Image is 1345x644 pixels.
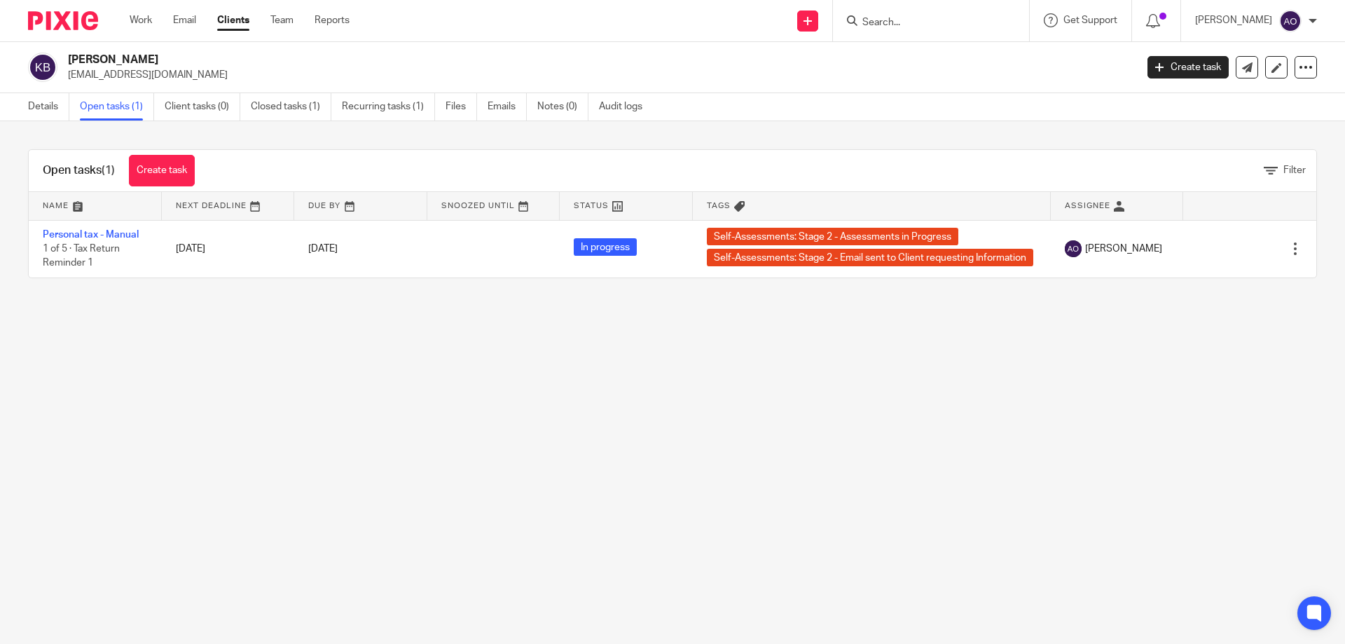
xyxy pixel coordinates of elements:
[1147,56,1229,78] a: Create task
[707,228,958,245] span: Self-Assessments: Stage 2 - Assessments in Progress
[574,202,609,210] span: Status
[28,11,98,30] img: Pixie
[599,93,653,121] a: Audit logs
[251,93,331,121] a: Closed tasks (1)
[270,13,294,27] a: Team
[43,244,120,268] span: 1 of 5 · Tax Return Reminder 1
[574,238,637,256] span: In progress
[162,220,295,278] td: [DATE]
[68,68,1126,82] p: [EMAIL_ADDRESS][DOMAIN_NAME]
[315,13,350,27] a: Reports
[217,13,249,27] a: Clients
[446,93,477,121] a: Files
[129,155,195,186] a: Create task
[173,13,196,27] a: Email
[80,93,154,121] a: Open tasks (1)
[28,53,57,82] img: svg%3E
[102,165,115,176] span: (1)
[707,202,731,210] span: Tags
[537,93,588,121] a: Notes (0)
[1085,242,1162,256] span: [PERSON_NAME]
[308,244,338,254] span: [DATE]
[43,163,115,178] h1: Open tasks
[488,93,527,121] a: Emails
[165,93,240,121] a: Client tasks (0)
[1195,13,1272,27] p: [PERSON_NAME]
[1063,15,1117,25] span: Get Support
[1283,165,1306,175] span: Filter
[1065,240,1082,257] img: svg%3E
[1279,10,1302,32] img: svg%3E
[861,17,987,29] input: Search
[28,93,69,121] a: Details
[43,230,139,240] a: Personal tax - Manual
[342,93,435,121] a: Recurring tasks (1)
[68,53,915,67] h2: [PERSON_NAME]
[130,13,152,27] a: Work
[707,249,1033,266] span: Self-Assessments: Stage 2 - Email sent to Client requesting Information
[441,202,515,210] span: Snoozed Until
